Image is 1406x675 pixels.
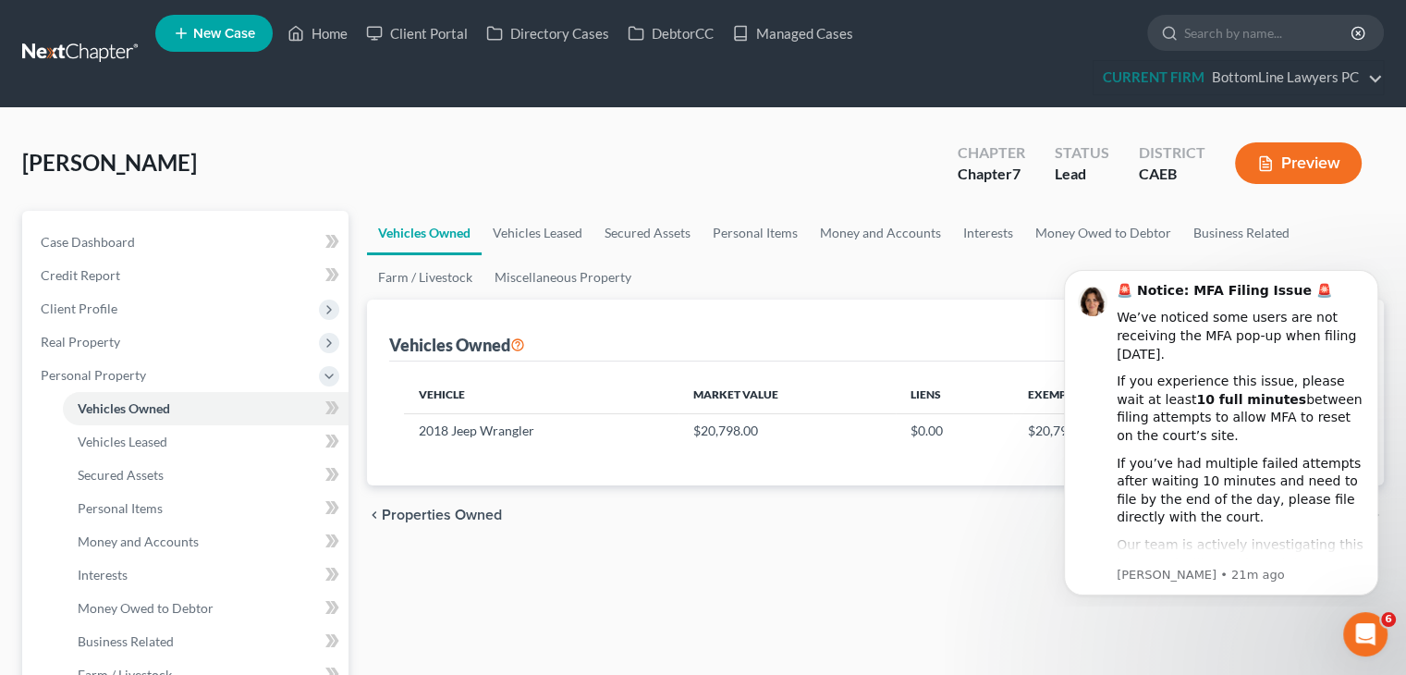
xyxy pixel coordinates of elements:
[958,164,1025,185] div: Chapter
[63,492,348,525] a: Personal Items
[958,142,1025,164] div: Chapter
[26,226,348,259] a: Case Dashboard
[367,211,482,255] a: Vehicles Owned
[63,558,348,592] a: Interests
[593,211,702,255] a: Secured Assets
[723,17,862,50] a: Managed Cases
[41,301,117,316] span: Client Profile
[404,376,679,413] th: Vehicle
[1343,612,1388,657] iframe: Intercom live chat
[1013,376,1207,413] th: Exemptions
[22,149,197,176] span: [PERSON_NAME]
[809,211,952,255] a: Money and Accounts
[1094,61,1383,94] a: CURRENT FIRMBottomLine Lawyers PC
[477,17,618,50] a: Directory Cases
[78,600,214,616] span: Money Owed to Debtor
[952,211,1024,255] a: Interests
[404,413,679,448] td: 2018 Jeep Wrangler
[78,534,199,549] span: Money and Accounts
[483,255,642,300] a: Miscellaneous Property
[679,376,896,413] th: Market Value
[78,467,164,483] span: Secured Assets
[382,508,502,522] span: Properties Owned
[896,376,1013,413] th: Liens
[63,459,348,492] a: Secured Assets
[193,27,255,41] span: New Case
[41,234,135,250] span: Case Dashboard
[1235,142,1362,184] button: Preview
[1055,142,1109,164] div: Status
[389,334,525,356] div: Vehicles Owned
[78,434,167,449] span: Vehicles Leased
[1024,211,1182,255] a: Money Owed to Debtor
[63,425,348,459] a: Vehicles Leased
[278,17,357,50] a: Home
[1182,211,1301,255] a: Business Related
[1036,253,1406,607] iframe: Intercom notifications message
[78,500,163,516] span: Personal Items
[1381,612,1396,627] span: 6
[63,525,348,558] a: Money and Accounts
[1139,164,1205,185] div: CAEB
[618,17,723,50] a: DebtorCC
[1012,165,1021,182] span: 7
[1055,164,1109,185] div: Lead
[367,508,382,522] i: chevron_left
[896,413,1013,448] td: $0.00
[679,413,896,448] td: $20,798.00
[63,592,348,625] a: Money Owed to Debtor
[26,259,348,292] a: Credit Report
[1103,68,1204,85] strong: CURRENT FIRM
[41,367,146,383] span: Personal Property
[367,508,502,522] button: chevron_left Properties Owned
[63,625,348,658] a: Business Related
[78,567,128,583] span: Interests
[78,400,170,416] span: Vehicles Owned
[63,392,348,425] a: Vehicles Owned
[41,267,120,283] span: Credit Report
[78,633,174,649] span: Business Related
[1013,413,1207,448] td: $20,798.00
[702,211,809,255] a: Personal Items
[41,334,120,350] span: Real Property
[482,211,593,255] a: Vehicles Leased
[1139,142,1205,164] div: District
[1184,16,1353,50] input: Search by name...
[367,255,483,300] a: Farm / Livestock
[357,17,477,50] a: Client Portal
